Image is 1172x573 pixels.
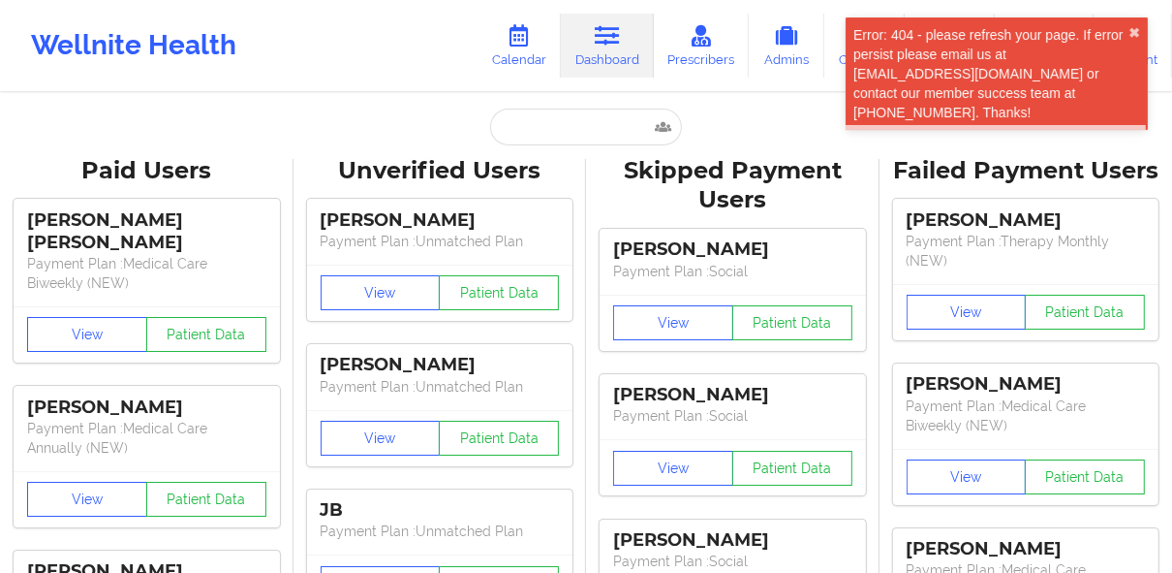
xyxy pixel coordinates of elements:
button: Patient Data [1025,460,1145,494]
p: Payment Plan : Therapy Monthly (NEW) [907,232,1146,271]
button: View [27,317,147,352]
a: Calendar [478,14,561,78]
a: Coaches [824,14,905,78]
div: [PERSON_NAME] [613,529,852,552]
button: View [613,305,733,340]
div: [PERSON_NAME] [907,209,1146,232]
div: [PERSON_NAME] [613,384,852,406]
button: View [27,482,147,517]
button: View [613,451,733,486]
p: Payment Plan : Unmatched Plan [321,522,560,541]
button: View [321,275,441,310]
a: Account [1094,14,1172,78]
p: Payment Plan : Social [613,262,852,281]
button: Patient Data [1025,295,1145,330]
p: Payment Plan : Social [613,406,852,426]
p: Payment Plan : Medical Care Biweekly (NEW) [907,397,1146,435]
p: Payment Plan : Unmatched Plan [321,232,560,251]
div: [PERSON_NAME] [613,239,852,261]
button: Patient Data [439,275,559,310]
button: Patient Data [146,482,266,517]
button: View [907,295,1027,330]
a: Admins [749,14,824,78]
div: [PERSON_NAME] [907,373,1146,396]
div: [PERSON_NAME] [907,538,1146,560]
a: Therapists [905,14,995,78]
p: Payment Plan : Social [613,552,852,571]
div: Skipped Payment Users [600,156,866,216]
p: Payment Plan : Medical Care Annually (NEW) [27,419,266,458]
div: Failed Payment Users [893,156,1159,186]
a: Prescribers [654,14,750,78]
button: Patient Data [146,317,266,352]
button: View [907,460,1027,494]
div: JB [321,499,560,522]
button: Patient Data [439,421,559,456]
button: Patient Data [732,305,852,340]
a: Dashboard [561,14,654,78]
div: [PERSON_NAME] [27,397,266,419]
a: Medications [995,14,1095,78]
button: View [321,421,441,456]
div: [PERSON_NAME] [PERSON_NAME] [27,209,266,254]
div: Paid Users [14,156,280,186]
p: Payment Plan : Unmatched Plan [321,377,560,397]
div: [PERSON_NAME] [321,209,560,232]
button: Patient Data [732,451,852,486]
div: [PERSON_NAME] [321,354,560,376]
p: Payment Plan : Medical Care Biweekly (NEW) [27,254,266,293]
div: Unverified Users [307,156,573,186]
